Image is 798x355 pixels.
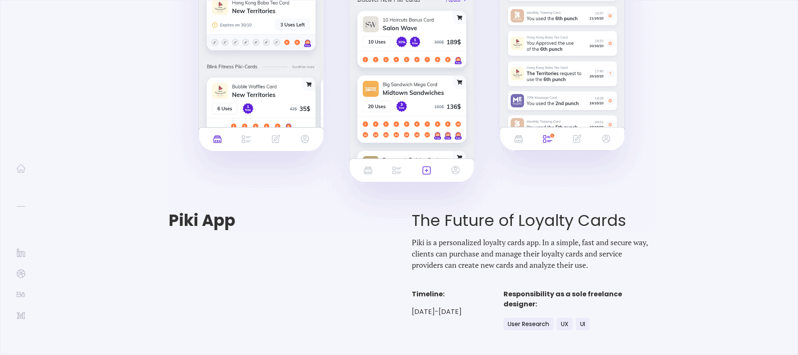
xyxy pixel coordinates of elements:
h4: Timeline: [412,289,462,299]
h4: Responsibility as a sole freelance designer: [504,289,655,309]
p: Piki is a personalized loyalty cards app. In a simple, fast and secure way, clients can purchase ... [412,237,655,271]
h1: The Future of Loyalty Cards [412,211,655,230]
div: UI [576,318,589,330]
h1: Piki App [169,211,412,230]
p: [DATE]-[DATE] [412,308,462,316]
div: User Research [504,318,553,330]
div: UX [557,318,573,330]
